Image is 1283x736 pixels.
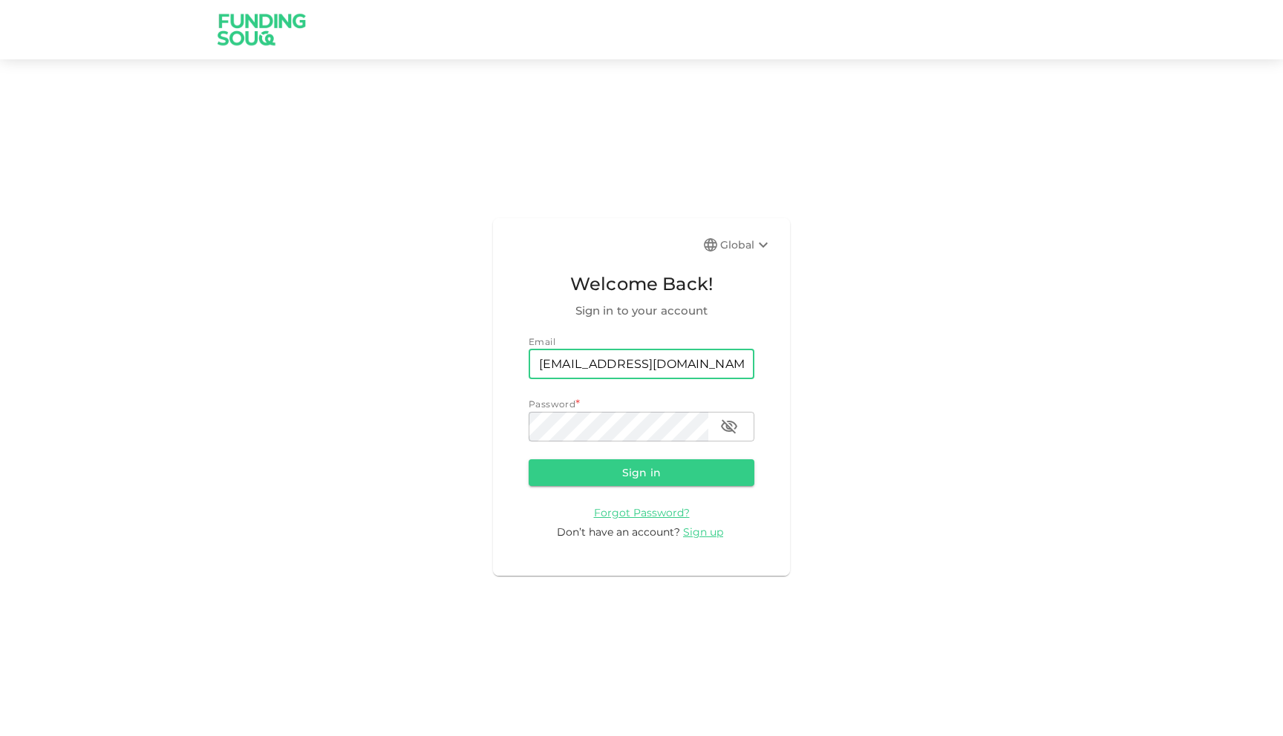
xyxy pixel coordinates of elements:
span: Welcome Back! [529,270,754,298]
span: Sign in to your account [529,302,754,320]
button: Sign in [529,459,754,486]
span: Don’t have an account? [557,525,680,539]
span: Password [529,398,575,410]
input: password [529,412,708,441]
span: Email [529,336,555,347]
div: Global [720,236,772,254]
a: Forgot Password? [594,505,690,519]
input: email [529,349,754,379]
span: Sign up [683,525,723,539]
